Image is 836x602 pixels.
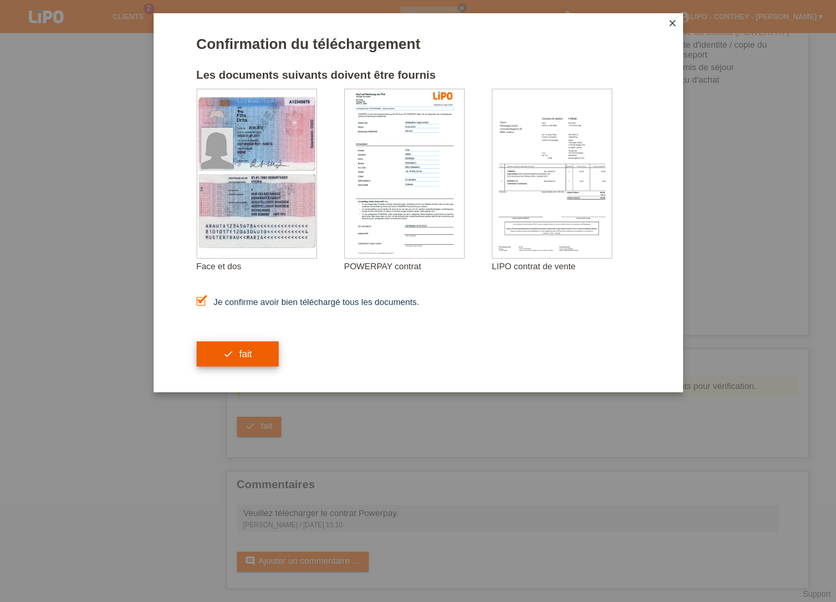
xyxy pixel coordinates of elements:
[344,261,492,271] div: POWERPAY contrat
[237,118,303,122] div: Drita
[667,18,678,28] i: close
[197,341,279,366] button: check fait
[237,112,303,118] div: Fifa
[223,349,234,359] i: check
[201,128,233,169] img: foreign_id_photo_female.png
[433,91,453,100] img: 39073_print.png
[197,261,344,271] div: Face et dos
[197,297,420,307] label: Je confirme avoir bien téléchargé tous les documents.
[197,89,316,258] img: upload_document_confirmation_type_id_foreign_empty.png
[197,69,640,89] h2: Les documents suivants doivent être fournis
[197,36,640,52] h1: Confirmation du téléchargement
[492,89,612,258] img: upload_document_confirmation_type_receipt_generic.png
[492,261,639,271] div: LIPO contrat de vente
[239,349,252,359] span: fait
[664,17,681,32] a: close
[345,89,464,258] img: upload_document_confirmation_type_contract_not_within_kkg_whitelabel.png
